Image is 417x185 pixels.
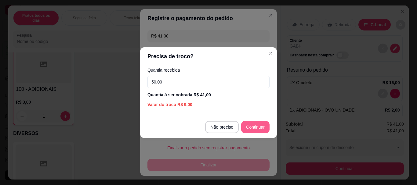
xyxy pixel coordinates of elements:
label: Quantia recebida [147,68,270,72]
button: Não preciso [205,121,239,133]
header: Precisa de troco? [140,47,277,66]
div: Quantia à ser cobrada R$ 41,00 [147,92,270,98]
button: Continuar [241,121,270,133]
button: Close [266,48,276,58]
div: Valor do troco R$ 9,00 [147,101,270,108]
